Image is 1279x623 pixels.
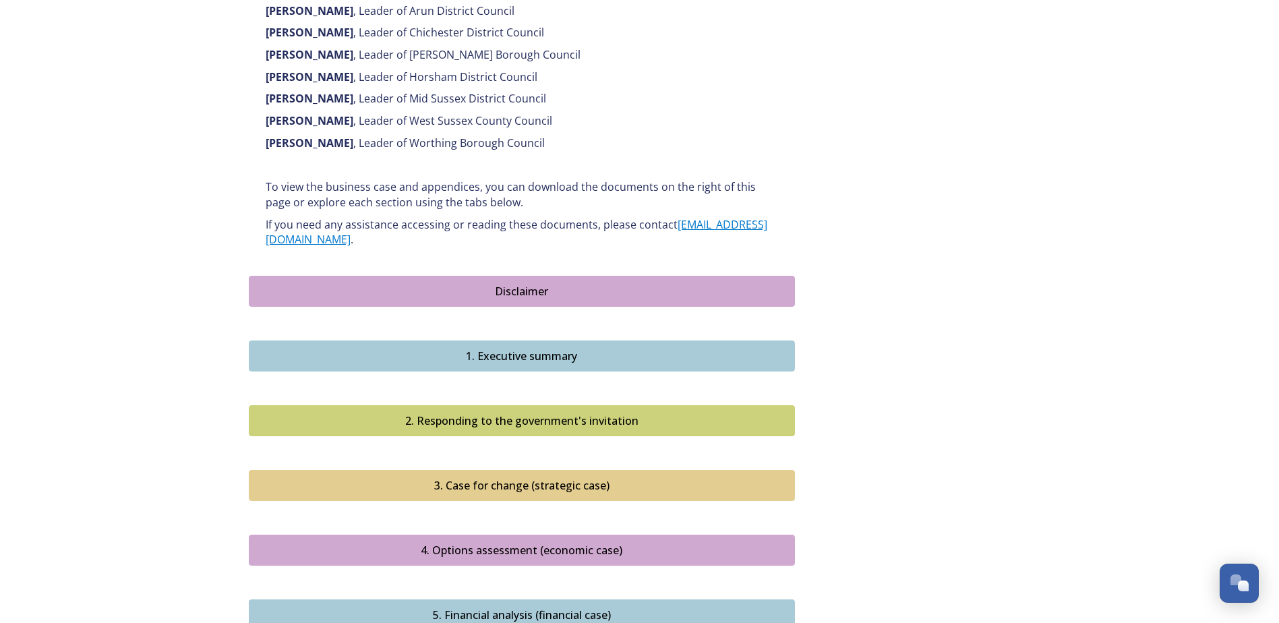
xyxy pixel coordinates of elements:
[266,136,353,150] strong: [PERSON_NAME]
[266,179,778,210] p: To view the business case and appendices, you can download the documents on the right of this pag...
[266,47,778,63] p: , Leader of [PERSON_NAME] Borough Council
[266,25,778,40] p: , Leader of Chichester District Council
[249,405,795,436] button: 2. Responding to the government's invitation
[256,477,787,494] div: 3. Case for change (strategic case)
[256,413,787,429] div: 2. Responding to the government's invitation
[249,535,795,566] button: 4. Options assessment (economic case)
[256,542,787,558] div: 4. Options assessment (economic case)
[266,25,353,40] strong: [PERSON_NAME]
[266,91,778,107] p: , Leader of Mid Sussex District Council
[266,91,353,106] strong: [PERSON_NAME]
[266,69,353,84] strong: [PERSON_NAME]
[249,340,795,372] button: 1. Executive summary
[266,113,353,128] strong: [PERSON_NAME]
[266,217,778,247] p: If you need any assistance accessing or reading these documents, please contact .
[266,113,778,129] p: , Leader of West Sussex County Council
[256,348,787,364] div: 1. Executive summary
[249,470,795,501] button: 3. Case for change (strategic case)
[266,3,353,18] strong: [PERSON_NAME]
[266,69,778,85] p: , Leader of Horsham District Council
[266,136,778,151] p: , Leader of Worthing Borough Council
[256,607,787,623] div: 5. Financial analysis (financial case)
[266,217,767,247] a: [EMAIL_ADDRESS][DOMAIN_NAME]
[266,47,353,62] strong: [PERSON_NAME]
[1220,564,1259,603] button: Open Chat
[266,3,778,19] p: , Leader of Arun District Council
[249,276,795,307] button: Disclaimer
[256,283,787,299] div: Disclaimer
